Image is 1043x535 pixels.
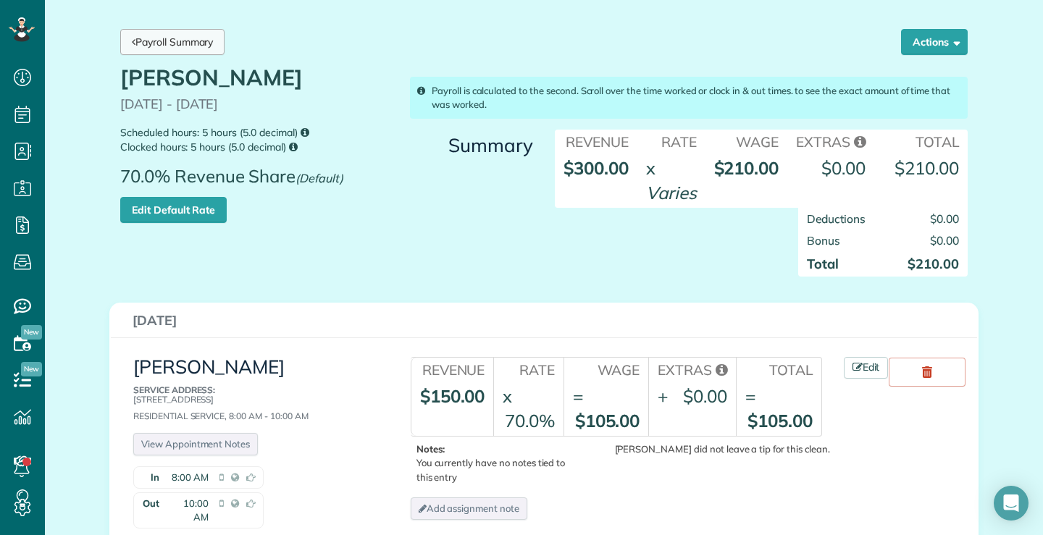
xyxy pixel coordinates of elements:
div: = [573,384,583,408]
strong: $105.00 [575,410,640,431]
th: Rate [637,130,705,152]
div: x [503,384,512,408]
div: Payroll is calculated to the second. Scroll over the time worked or clock in & out times. to see ... [410,77,968,119]
strong: In [134,467,163,488]
strong: $210.00 [908,256,959,272]
div: [PERSON_NAME] did not leave a tip for this clean. [582,442,830,456]
p: [DATE] - [DATE] [120,97,394,111]
strong: $210.00 [714,157,779,179]
h3: Summary [410,135,533,156]
th: Wage [564,358,649,380]
a: View Appointment Notes [133,433,258,455]
th: Total [736,358,821,380]
div: x [646,156,655,180]
th: Revenue [411,358,494,380]
span: $0.00 [930,233,959,248]
div: Open Intercom Messenger [994,486,1029,521]
div: 70.0% [505,408,555,433]
div: + [658,384,668,408]
h1: [PERSON_NAME] [120,66,394,90]
div: $0.00 [683,384,727,408]
span: New [21,325,42,340]
strong: $150.00 [420,385,485,407]
a: Add assignment note [411,497,527,520]
span: Bonus [807,233,840,248]
span: 70.0% Revenue Share [120,167,351,197]
a: Edit [844,357,889,379]
th: Wage [705,130,788,152]
th: Rate [493,358,563,380]
a: Payroll Summary [120,29,225,55]
span: New [21,362,42,376]
em: (Default) [296,171,343,185]
th: Total [874,130,968,152]
a: Edit Default Rate [120,197,227,223]
th: Revenue [555,130,637,152]
span: Deductions [807,211,866,226]
strong: $300.00 [564,157,629,179]
strong: $105.00 [747,410,813,431]
a: [PERSON_NAME] [133,355,285,379]
div: $0.00 [821,156,866,180]
h3: [DATE] [133,313,955,328]
div: Residential Service, 8:00 AM - 10:00 AM [133,385,377,421]
em: Varies [646,182,697,203]
span: 10:00 AM [167,497,209,524]
strong: Out [134,493,163,528]
p: [STREET_ADDRESS] [133,385,377,404]
b: Service Address: [133,384,215,395]
small: Scheduled hours: 5 hours (5.0 decimal) Clocked hours: 5 hours (5.0 decimal) [120,125,394,155]
strong: $210.00 [895,157,959,179]
b: Notes: [416,443,445,455]
span: $0.00 [930,211,959,226]
p: You currently have no notes tied to this entry [416,442,579,484]
th: Extras [787,130,874,152]
button: Actions [901,29,968,55]
div: = [745,384,755,408]
strong: Total [807,256,839,272]
span: 8:00 AM [172,471,209,484]
th: Extras [648,358,736,380]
